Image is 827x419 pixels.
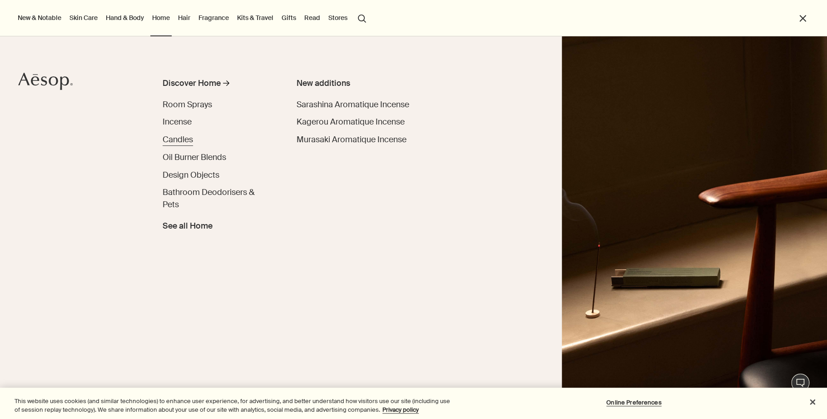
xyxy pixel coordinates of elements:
a: Read [302,12,322,24]
a: Oil Burner Blends [163,151,226,164]
a: More information about your privacy, opens in a new tab [382,406,419,414]
a: Room Sprays [163,99,212,111]
a: Sarashina Aromatique Incense [296,99,409,111]
span: Room Sprays [163,99,212,110]
a: Hand & Body [104,12,146,24]
button: New & Notable [16,12,63,24]
a: Incense [163,116,192,128]
a: Home [150,12,172,24]
span: See all Home [163,220,213,232]
button: Online Preferences, Opens the preference center dialog [605,394,662,412]
span: Murasaki Aromatique Incense [296,134,406,145]
div: Discover Home [163,77,221,90]
a: Hair [176,12,192,24]
button: Live Assistance [791,374,809,392]
a: Kits & Travel [235,12,275,24]
a: Gifts [280,12,298,24]
svg: Aesop [18,72,73,90]
span: Candles [163,134,193,145]
div: New additions [296,77,429,90]
a: Murasaki Aromatique Incense [296,134,406,146]
span: Oil Burner Blends [163,152,226,163]
span: Kagerou Aromatique Incense [296,116,404,127]
div: This website uses cookies (and similar technologies) to enhance user experience, for advertising,... [15,397,455,414]
a: Design Objects [163,169,219,181]
img: Warmly lit room containing lamp and mid-century furniture. [562,36,827,419]
a: Discover Home [163,77,272,93]
a: Candles [163,134,193,146]
a: See all Home [163,216,213,232]
a: Skin Care [68,12,99,24]
span: Incense [163,116,192,127]
button: Close the Menu [797,13,808,24]
a: Aesop [16,70,75,95]
button: Open search [354,9,370,26]
span: Design Objects [163,170,219,180]
button: Close [802,392,822,412]
a: Bathroom Deodorisers & Pets [163,186,272,210]
a: Fragrance [197,12,231,24]
button: Stores [327,12,349,24]
span: Bathroom Deodorisers & Pets [163,187,255,210]
a: Kagerou Aromatique Incense [296,116,404,128]
span: Sarashina Aromatique Incense [296,99,409,110]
